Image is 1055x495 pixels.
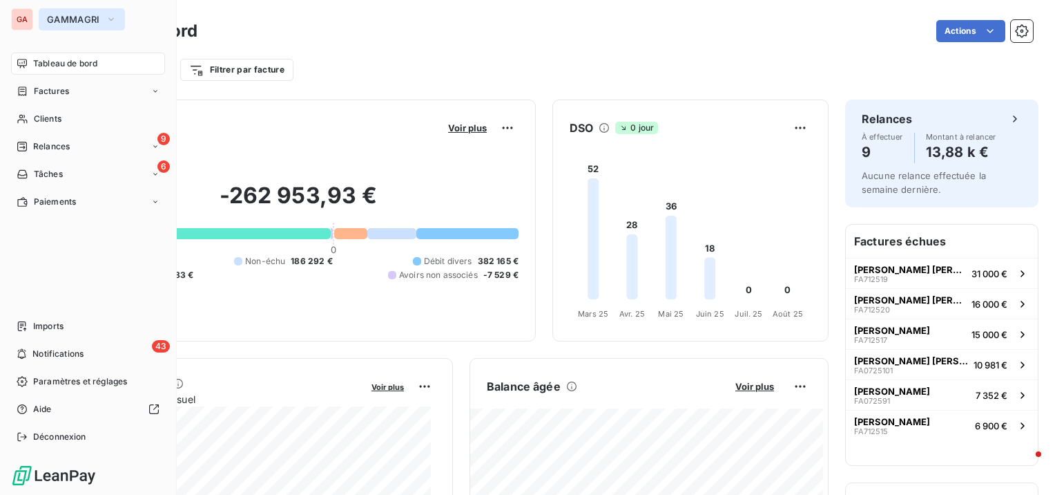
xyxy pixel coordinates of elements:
span: FA072591 [854,397,890,405]
h2: -262 953,93 € [78,182,519,223]
span: 10 981 € [974,359,1007,371]
span: Notifications [32,348,84,360]
span: Tâches [34,168,63,180]
span: Débit divers [424,255,472,268]
a: Aide [11,398,165,420]
a: Imports [11,315,165,337]
span: 0 jour [615,122,658,134]
span: Voir plus [735,381,774,392]
span: 6 [157,160,170,173]
span: Voir plus [448,122,487,133]
button: [PERSON_NAME] [PERSON_NAME]FA072510110 981 € [846,349,1038,380]
button: [PERSON_NAME]FA7125156 900 € [846,410,1038,440]
span: Imports [33,320,64,333]
tspan: Avr. 25 [619,309,645,319]
h6: Relances [862,111,912,127]
span: FA712519 [854,275,888,283]
span: Déconnexion [33,431,86,443]
a: Paiements [11,191,165,213]
span: Clients [34,113,61,125]
span: [PERSON_NAME] [854,325,930,336]
a: Tableau de bord [11,53,165,75]
a: Factures [11,80,165,102]
tspan: Mai 25 [658,309,684,319]
tspan: Mars 25 [578,309,608,319]
span: Aide [33,403,52,415]
span: FA712517 [854,336,887,344]
span: GAMMAGRI [47,14,100,25]
span: Paramètres et réglages [33,375,127,388]
span: -7 529 € [483,269,519,281]
h6: Balance âgée [487,378,561,395]
a: Paramètres et réglages [11,371,165,393]
span: Avoirs non associés [399,269,478,281]
span: FA712520 [854,306,890,314]
span: [PERSON_NAME] [PERSON_NAME] [854,295,966,306]
span: Factures [34,85,69,97]
h6: Factures échues [846,225,1038,258]
a: Clients [11,108,165,130]
span: Montant à relancer [926,133,996,141]
a: 6Tâches [11,163,165,185]
iframe: Intercom live chat [1008,448,1041,481]
h4: 9 [862,141,903,163]
span: Non-échu [245,255,285,268]
span: 9 [157,133,170,145]
span: 15 000 € [971,329,1007,340]
span: 382 165 € [478,255,519,268]
span: 0 [331,244,336,255]
button: [PERSON_NAME] [PERSON_NAME]FA71252016 000 € [846,288,1038,319]
button: [PERSON_NAME] [PERSON_NAME]FA71251931 000 € [846,258,1038,288]
span: 31 000 € [971,268,1007,279]
span: Paiements [34,196,76,208]
button: [PERSON_NAME]FA71251715 000 € [846,319,1038,349]
span: FA712515 [854,427,888,436]
span: [PERSON_NAME] [854,416,930,427]
div: GA [11,8,33,30]
span: Chiffre d'affaires mensuel [78,392,362,407]
span: 7 352 € [976,390,1007,401]
span: 43 [152,340,170,353]
h6: DSO [570,120,593,136]
button: Voir plus [367,380,408,393]
tspan: Juin 25 [696,309,724,319]
span: [PERSON_NAME] [PERSON_NAME] [854,264,966,275]
span: 6 900 € [975,420,1007,431]
span: FA0725101 [854,366,893,375]
span: 16 000 € [971,299,1007,310]
tspan: Juil. 25 [735,309,762,319]
span: Voir plus [371,382,404,392]
span: Relances [33,140,70,153]
tspan: Août 25 [773,309,803,319]
button: Voir plus [731,380,778,393]
span: Aucune relance effectuée la semaine dernière. [862,170,986,195]
img: Logo LeanPay [11,465,97,487]
span: Tableau de bord [33,57,97,70]
span: [PERSON_NAME] [PERSON_NAME] [854,355,968,366]
h4: 13,88 k € [926,141,996,163]
span: [PERSON_NAME] [854,386,930,397]
button: Voir plus [444,122,491,134]
span: À effectuer [862,133,903,141]
span: 186 292 € [291,255,332,268]
button: Filtrer par facture [180,59,293,81]
a: 9Relances [11,136,165,158]
button: Actions [936,20,1005,42]
button: [PERSON_NAME]FA0725917 352 € [846,380,1038,410]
